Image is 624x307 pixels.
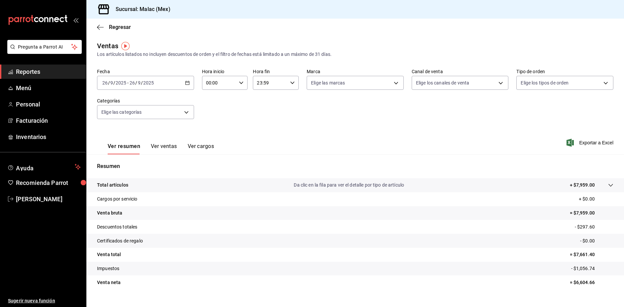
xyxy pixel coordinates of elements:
span: / [135,80,137,85]
p: Venta total [97,251,121,258]
span: Ayuda [16,163,72,171]
span: Pregunta a Parrot AI [18,44,71,51]
span: Elige las marcas [311,79,345,86]
input: ---- [115,80,127,85]
span: Reportes [16,67,81,76]
span: [PERSON_NAME] [16,195,81,204]
p: + $7,959.00 [570,182,595,189]
p: = $6,604.66 [570,279,613,286]
button: Exportar a Excel [568,139,613,147]
span: Facturación [16,116,81,125]
label: Tipo de orden [516,69,613,74]
span: Menú [16,83,81,92]
div: Los artículos listados no incluyen descuentos de orden y el filtro de fechas está limitado a un m... [97,51,613,58]
span: Sugerir nueva función [8,297,81,304]
button: Pregunta a Parrot AI [7,40,82,54]
span: Recomienda Parrot [16,178,81,187]
input: -- [102,80,108,85]
p: Total artículos [97,182,128,189]
p: Descuentos totales [97,224,137,230]
span: / [108,80,110,85]
p: = $7,661.40 [570,251,613,258]
p: Impuestos [97,265,119,272]
span: Inventarios [16,132,81,141]
button: Ver ventas [151,143,177,154]
button: Regresar [97,24,131,30]
label: Hora fin [253,69,299,74]
span: Elige los canales de venta [416,79,469,86]
label: Fecha [97,69,194,74]
button: open_drawer_menu [73,17,78,23]
p: + $0.00 [579,196,613,203]
input: -- [110,80,113,85]
span: Elige las categorías [101,109,142,115]
p: Venta neta [97,279,121,286]
div: Ventas [97,41,118,51]
label: Canal de venta [412,69,509,74]
p: = $7,959.00 [570,210,613,217]
span: Elige los tipos de orden [521,79,569,86]
p: Da clic en la fila para ver el detalle por tipo de artículo [294,182,404,189]
span: Personal [16,100,81,109]
input: ---- [143,80,154,85]
p: - $1,056.74 [571,265,613,272]
label: Categorías [97,98,194,103]
span: / [141,80,143,85]
p: - $0.00 [580,237,613,244]
span: - [127,80,129,85]
span: / [113,80,115,85]
span: Regresar [109,24,131,30]
div: navigation tabs [108,143,214,154]
p: Resumen [97,162,613,170]
button: Ver cargos [188,143,214,154]
a: Pregunta a Parrot AI [5,48,82,55]
input: -- [138,80,141,85]
label: Hora inicio [202,69,248,74]
p: - $297.60 [575,224,613,230]
p: Cargos por servicio [97,196,138,203]
button: Ver resumen [108,143,140,154]
p: Certificados de regalo [97,237,143,244]
img: Tooltip marker [121,42,130,50]
h3: Sucursal: Malac (Mex) [110,5,170,13]
input: -- [129,80,135,85]
p: Venta bruta [97,210,122,217]
label: Marca [307,69,404,74]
